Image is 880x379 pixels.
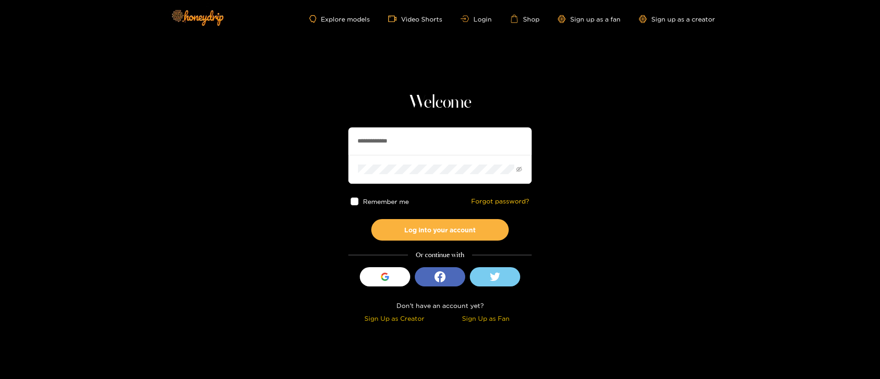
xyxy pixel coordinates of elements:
[388,15,401,23] span: video-camera
[471,198,529,205] a: Forgot password?
[348,300,532,311] div: Don't have an account yet?
[442,313,529,324] div: Sign Up as Fan
[510,15,539,23] a: Shop
[371,219,509,241] button: Log into your account
[363,198,409,205] span: Remember me
[309,15,370,23] a: Explore models
[516,166,522,172] span: eye-invisible
[639,15,715,23] a: Sign up as a creator
[388,15,442,23] a: Video Shorts
[348,250,532,260] div: Or continue with
[558,15,621,23] a: Sign up as a fan
[348,92,532,114] h1: Welcome
[461,16,492,22] a: Login
[351,313,438,324] div: Sign Up as Creator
